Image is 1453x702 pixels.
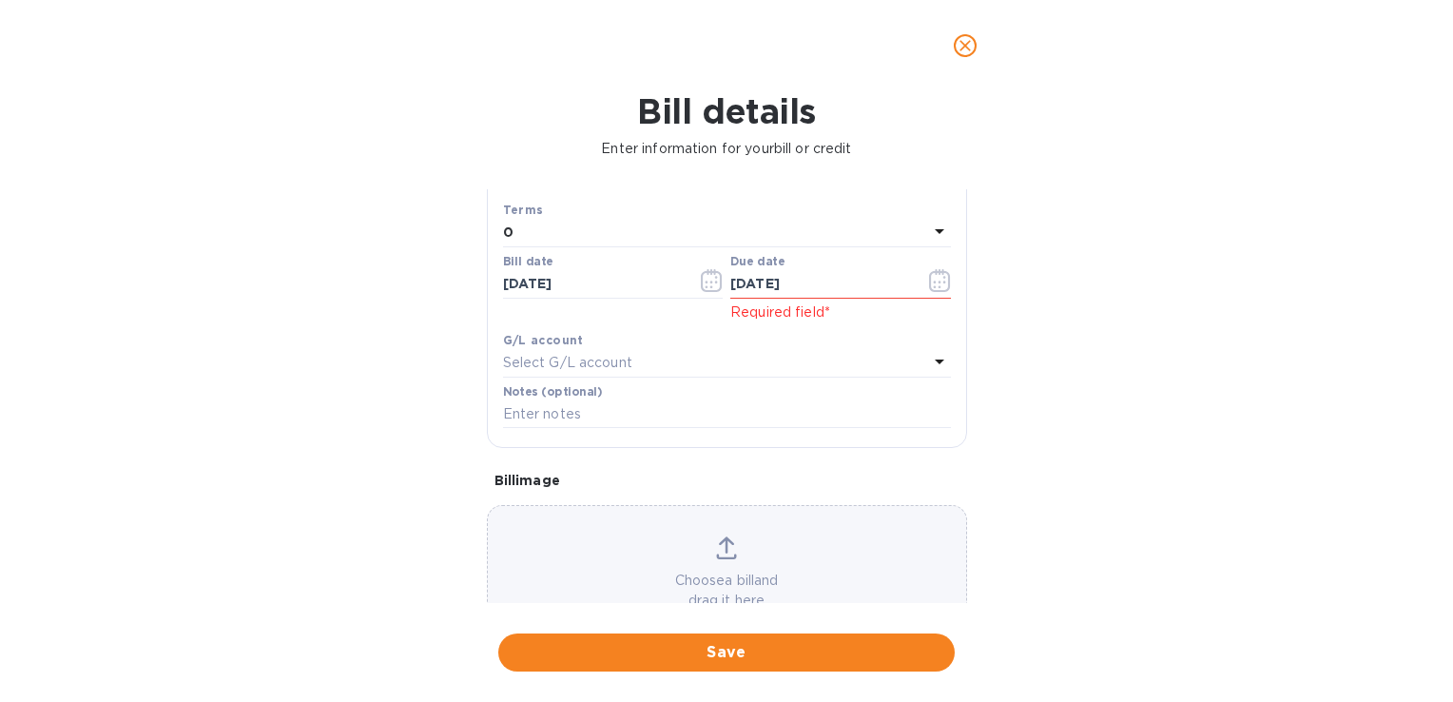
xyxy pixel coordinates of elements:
p: Enter information for your bill or credit [15,139,1438,159]
label: Bill date [503,256,553,267]
h1: Bill details [15,91,1438,131]
b: 0 [503,224,513,240]
input: Enter notes [503,400,951,429]
b: G/L account [503,333,584,347]
button: close [942,23,988,68]
p: Required field* [730,302,951,322]
button: Save [498,634,955,672]
p: Select G/L account [503,353,632,373]
label: Due date [730,256,785,267]
p: Choose a bill and drag it here [488,571,966,611]
label: Notes (optional) [503,386,603,398]
p: Bill image [494,471,959,490]
b: Terms [503,203,544,217]
input: Due date [730,270,910,299]
span: Save [513,641,940,664]
input: Select date [503,270,683,299]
